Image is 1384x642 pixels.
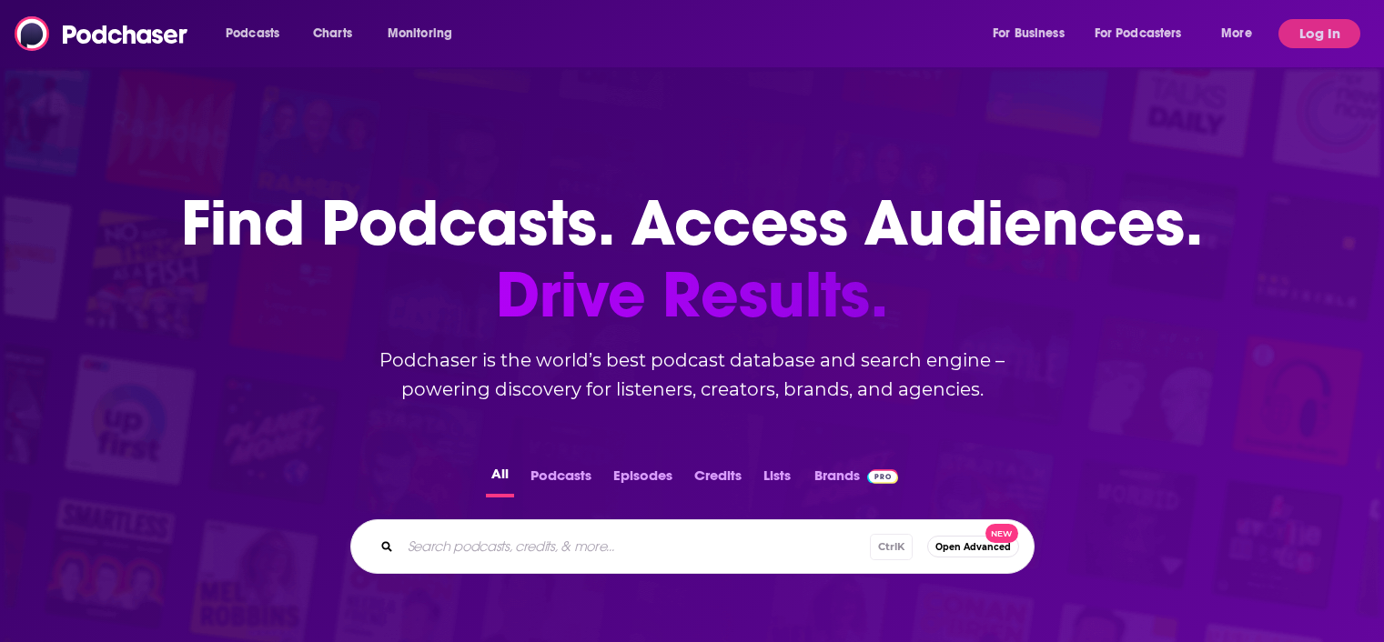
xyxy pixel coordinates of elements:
[226,21,279,46] span: Podcasts
[15,16,189,51] img: Podchaser - Follow, Share and Rate Podcasts
[1095,21,1182,46] span: For Podcasters
[689,462,747,497] button: Credits
[935,542,1011,552] span: Open Advanced
[525,462,597,497] button: Podcasts
[181,259,1203,331] span: Drive Results.
[328,346,1056,404] h2: Podchaser is the world’s best podcast database and search engine – powering discovery for listene...
[867,469,899,484] img: Podchaser Pro
[375,19,476,48] button: open menu
[927,536,1019,557] button: Open AdvancedNew
[301,19,363,48] a: Charts
[400,532,870,561] input: Search podcasts, credits, & more...
[980,19,1087,48] button: open menu
[758,462,796,497] button: Lists
[993,21,1065,46] span: For Business
[313,21,352,46] span: Charts
[1221,21,1252,46] span: More
[1278,19,1360,48] button: Log In
[388,21,452,46] span: Monitoring
[486,462,514,497] button: All
[350,519,1035,574] div: Search podcasts, credits, & more...
[213,19,303,48] button: open menu
[608,462,678,497] button: Episodes
[181,187,1203,331] h1: Find Podcasts. Access Audiences.
[1208,19,1275,48] button: open menu
[1083,19,1208,48] button: open menu
[985,524,1018,543] span: New
[814,462,899,497] a: BrandsPodchaser Pro
[870,534,913,560] span: Ctrl K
